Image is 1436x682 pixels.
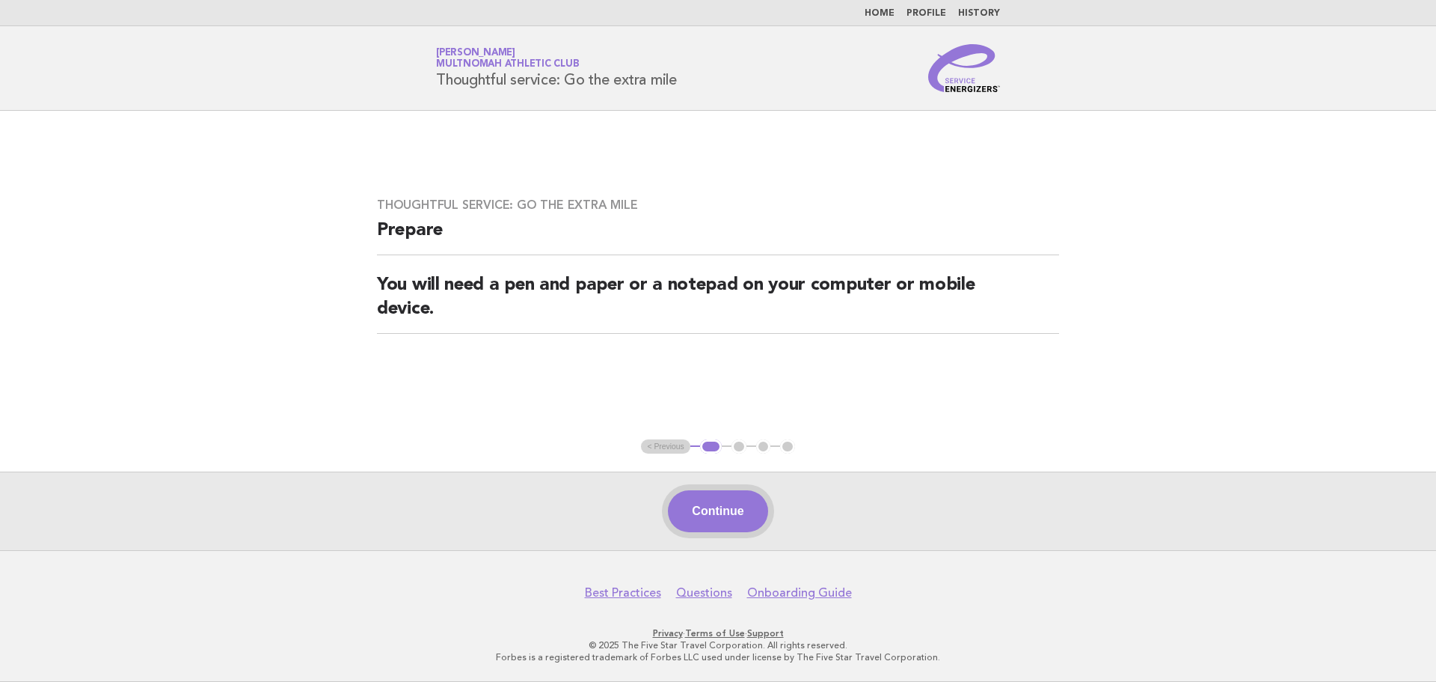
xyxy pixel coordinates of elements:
a: Terms of Use [685,628,745,639]
a: Support [747,628,784,639]
span: Multnomah Athletic Club [436,60,579,70]
a: Best Practices [585,585,661,600]
img: Service Energizers [928,44,1000,92]
a: Questions [676,585,732,600]
h3: Thoughtful service: Go the extra mile [377,198,1059,213]
a: History [958,9,1000,18]
p: © 2025 The Five Star Travel Corporation. All rights reserved. [260,639,1176,651]
button: Continue [668,490,767,532]
h2: You will need a pen and paper or a notepad on your computer or mobile device. [377,273,1059,334]
a: Onboarding Guide [747,585,852,600]
h2: Prepare [377,219,1059,255]
a: Home [865,9,895,18]
button: 1 [700,439,722,454]
p: · · [260,627,1176,639]
a: Profile [906,9,946,18]
h1: Thoughtful service: Go the extra mile [436,49,677,88]
p: Forbes is a registered trademark of Forbes LLC used under license by The Five Star Travel Corpora... [260,651,1176,663]
a: Privacy [653,628,683,639]
a: [PERSON_NAME]Multnomah Athletic Club [436,48,579,69]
